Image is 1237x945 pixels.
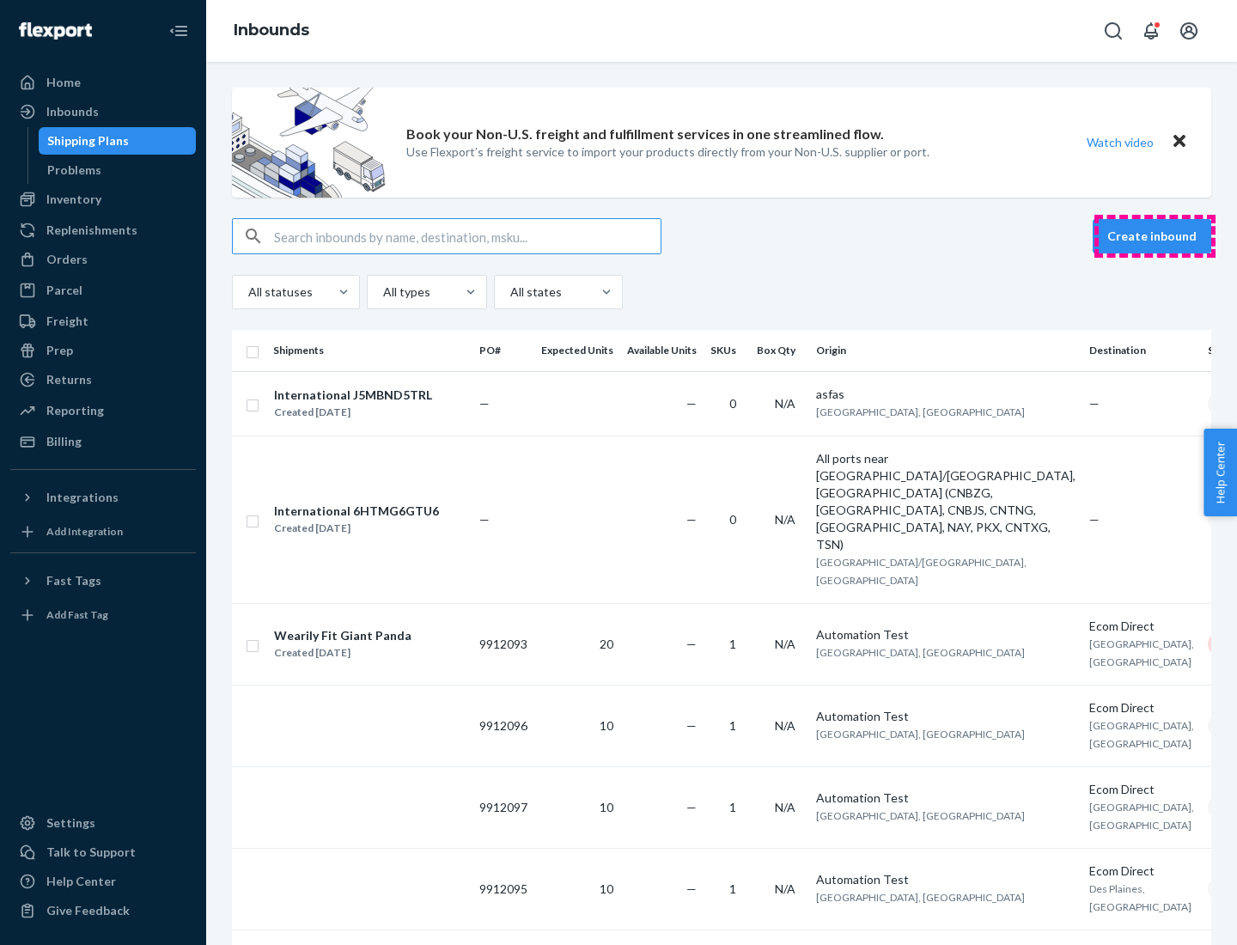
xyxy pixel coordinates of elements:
[220,6,323,56] ol: breadcrumbs
[234,21,309,40] a: Inbounds
[472,330,534,371] th: PO#
[46,74,81,91] div: Home
[46,814,95,832] div: Settings
[10,337,196,364] a: Prep
[479,512,490,527] span: —
[274,520,439,537] div: Created [DATE]
[816,646,1025,659] span: [GEOGRAPHIC_DATA], [GEOGRAPHIC_DATA]
[274,387,432,404] div: International J5MBND5TRL
[274,627,411,644] div: Wearily Fit Giant Panda
[19,22,92,40] img: Flexport logo
[46,342,73,359] div: Prep
[729,800,736,814] span: 1
[729,396,736,411] span: 0
[39,127,197,155] a: Shipping Plans
[10,366,196,393] a: Returns
[10,601,196,629] a: Add Fast Tag
[1089,781,1194,798] div: Ecom Direct
[10,567,196,594] button: Fast Tags
[472,766,534,848] td: 9912097
[10,809,196,837] a: Settings
[46,902,130,919] div: Give Feedback
[704,330,750,371] th: SKUs
[1134,14,1168,48] button: Open notifications
[10,397,196,424] a: Reporting
[381,283,383,301] input: All types
[161,14,196,48] button: Close Navigation
[46,371,92,388] div: Returns
[534,330,620,371] th: Expected Units
[1093,219,1211,253] button: Create inbound
[686,396,697,411] span: —
[1082,330,1201,371] th: Destination
[10,484,196,511] button: Integrations
[46,313,88,330] div: Freight
[620,330,704,371] th: Available Units
[1172,14,1206,48] button: Open account menu
[10,69,196,96] a: Home
[729,512,736,527] span: 0
[686,881,697,896] span: —
[46,402,104,419] div: Reporting
[775,396,795,411] span: N/A
[406,125,884,144] p: Book your Non-U.S. freight and fulfillment services in one streamlined flow.
[686,637,697,651] span: —
[600,800,613,814] span: 10
[809,330,1082,371] th: Origin
[729,637,736,651] span: 1
[10,308,196,335] a: Freight
[729,881,736,896] span: 1
[1203,429,1237,516] button: Help Center
[406,143,929,161] p: Use Flexport’s freight service to import your products directly from your Non-U.S. supplier or port.
[472,848,534,930] td: 9912095
[46,572,101,589] div: Fast Tags
[10,838,196,866] a: Talk to Support
[816,450,1076,553] div: All ports near [GEOGRAPHIC_DATA]/[GEOGRAPHIC_DATA], [GEOGRAPHIC_DATA] (CNBZG, [GEOGRAPHIC_DATA], ...
[1089,801,1194,832] span: [GEOGRAPHIC_DATA], [GEOGRAPHIC_DATA]
[1089,618,1194,635] div: Ecom Direct
[10,98,196,125] a: Inbounds
[775,718,795,733] span: N/A
[775,800,795,814] span: N/A
[10,246,196,273] a: Orders
[46,489,119,506] div: Integrations
[46,873,116,890] div: Help Center
[686,512,697,527] span: —
[10,216,196,244] a: Replenishments
[247,283,248,301] input: All statuses
[266,330,472,371] th: Shipments
[1089,396,1100,411] span: —
[10,897,196,924] button: Give Feedback
[46,103,99,120] div: Inbounds
[274,404,432,421] div: Created [DATE]
[46,607,108,622] div: Add Fast Tag
[46,282,82,299] div: Parcel
[274,644,411,661] div: Created [DATE]
[775,881,795,896] span: N/A
[10,518,196,546] a: Add Integration
[816,386,1076,403] div: asfas
[1089,863,1194,880] div: Ecom Direct
[1089,512,1100,527] span: —
[274,219,661,253] input: Search inbounds by name, destination, msku...
[274,503,439,520] div: International 6HTMG6GTU6
[39,156,197,184] a: Problems
[472,603,534,685] td: 9912093
[10,277,196,304] a: Parcel
[10,868,196,895] a: Help Center
[46,222,137,239] div: Replenishments
[816,728,1025,741] span: [GEOGRAPHIC_DATA], [GEOGRAPHIC_DATA]
[1096,14,1130,48] button: Open Search Box
[1168,130,1191,155] button: Close
[479,396,490,411] span: —
[46,191,101,208] div: Inventory
[816,556,1027,587] span: [GEOGRAPHIC_DATA]/[GEOGRAPHIC_DATA], [GEOGRAPHIC_DATA]
[10,186,196,213] a: Inventory
[1089,719,1194,750] span: [GEOGRAPHIC_DATA], [GEOGRAPHIC_DATA]
[1089,637,1194,668] span: [GEOGRAPHIC_DATA], [GEOGRAPHIC_DATA]
[10,428,196,455] a: Billing
[47,132,129,149] div: Shipping Plans
[816,871,1076,888] div: Automation Test
[1089,882,1191,913] span: Des Plaines, [GEOGRAPHIC_DATA]
[1089,699,1194,716] div: Ecom Direct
